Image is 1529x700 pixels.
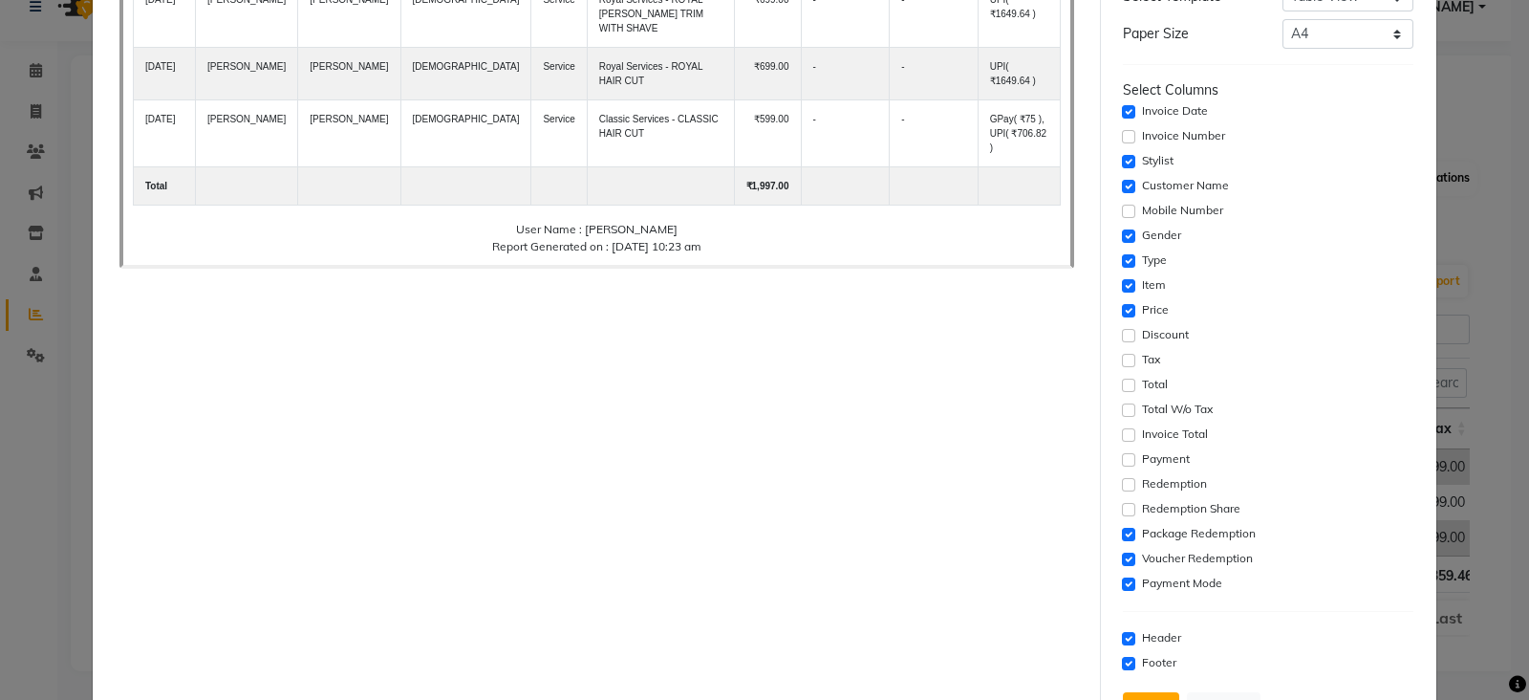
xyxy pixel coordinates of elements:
[1142,550,1253,567] label: Voucher Redemption
[978,100,1060,167] td: GPay( ₹75 ), UPI( ₹706.82 )
[298,48,400,100] td: [PERSON_NAME]
[1142,575,1222,592] label: Payment Mode
[531,100,587,167] td: Service
[890,48,978,100] td: -
[1142,654,1176,671] label: Footer
[1142,401,1213,418] label: Total W/o Tax
[734,48,801,100] td: ₹699.00
[1142,127,1225,144] label: Invoice Number
[1109,24,1268,44] div: Paper Size
[134,48,196,100] td: [DATE]
[400,48,531,100] td: [DEMOGRAPHIC_DATA]
[1142,202,1223,219] label: Mobile Number
[1142,276,1166,294] label: Item
[1142,450,1190,468] label: Payment
[587,100,734,167] td: Classic Services - CLASSIC HAIR CUT
[1142,426,1208,443] label: Invoice Total
[196,48,298,100] td: [PERSON_NAME]
[1142,152,1174,169] label: Stylist
[978,48,1060,100] td: UPI( ₹1649.64 )
[1142,376,1168,393] label: Total
[298,100,400,167] td: [PERSON_NAME]
[133,221,1061,238] div: User Name : [PERSON_NAME]
[1142,326,1189,343] label: Discount
[1142,475,1207,492] label: Redemption
[734,100,801,167] td: ₹599.00
[1142,177,1229,194] label: Customer Name
[133,238,1061,255] div: Report Generated on : [DATE] 10:23 am
[1142,102,1208,120] label: Invoice Date
[400,100,531,167] td: [DEMOGRAPHIC_DATA]
[1142,227,1181,244] label: Gender
[1142,301,1169,318] label: Price
[134,100,196,167] td: [DATE]
[1142,500,1240,517] label: Redemption Share
[734,167,801,206] td: ₹1,997.00
[801,48,890,100] td: -
[1142,351,1160,368] label: Tax
[134,167,196,206] td: Total
[801,100,890,167] td: -
[531,48,587,100] td: Service
[1142,629,1181,646] label: Header
[196,100,298,167] td: [PERSON_NAME]
[890,100,978,167] td: -
[587,48,734,100] td: Royal Services - ROYAL HAIR CUT
[1123,80,1413,100] div: Select Columns
[1142,252,1167,269] label: Type
[1142,525,1256,542] label: Package Redemption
